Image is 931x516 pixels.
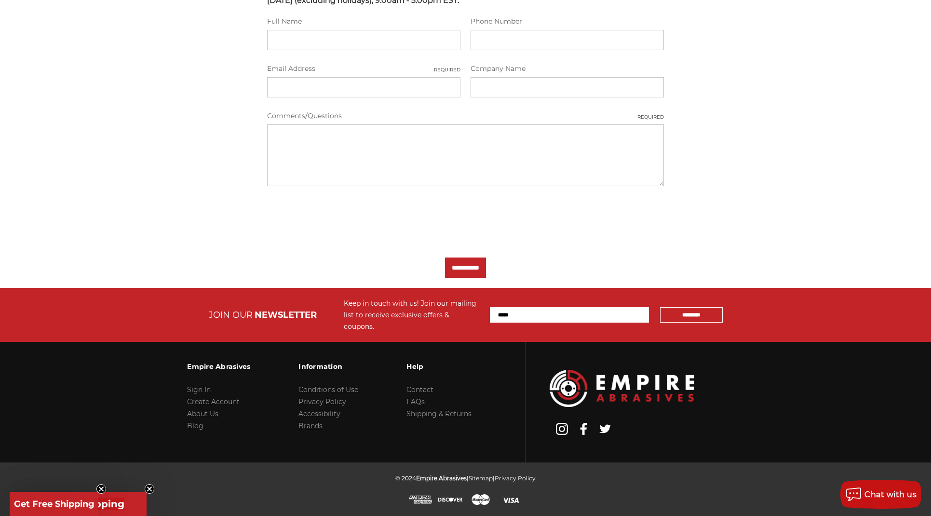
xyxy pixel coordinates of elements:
a: Blog [187,421,203,430]
a: Privacy Policy [495,475,536,482]
div: Keep in touch with us! Join our mailing list to receive exclusive offers & coupons. [344,298,480,332]
button: Chat with us [840,480,921,509]
a: Contact [406,385,433,394]
button: Close teaser [96,484,106,494]
span: Chat with us [864,490,917,499]
span: JOIN OUR [209,310,253,320]
a: FAQs [406,397,425,406]
a: About Us [187,409,218,418]
a: Create Account [187,397,240,406]
a: Conditions of Use [298,385,358,394]
a: Brands [298,421,323,430]
small: Required [434,66,460,73]
label: Phone Number [471,16,664,27]
h3: Empire Abrasives [187,356,250,377]
p: © 2024 | | [395,472,536,484]
label: Email Address [267,64,460,74]
a: Accessibility [298,409,340,418]
h3: Information [298,356,358,377]
img: Empire Abrasives Logo Image [550,370,694,407]
label: Full Name [267,16,460,27]
div: Get Free ShippingClose teaser [10,492,98,516]
button: Close teaser [145,484,154,494]
iframe: reCAPTCHA [267,200,414,237]
a: Privacy Policy [298,397,346,406]
div: Get Free ShippingClose teaser [10,492,147,516]
h3: Help [406,356,472,377]
span: Empire Abrasives [416,475,467,482]
label: Company Name [471,64,664,74]
small: Required [637,113,664,121]
label: Comments/Questions [267,111,664,121]
span: NEWSLETTER [255,310,317,320]
a: Sign In [187,385,211,394]
a: Sitemap [469,475,493,482]
a: Shipping & Returns [406,409,472,418]
span: Get Free Shipping [14,499,94,509]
